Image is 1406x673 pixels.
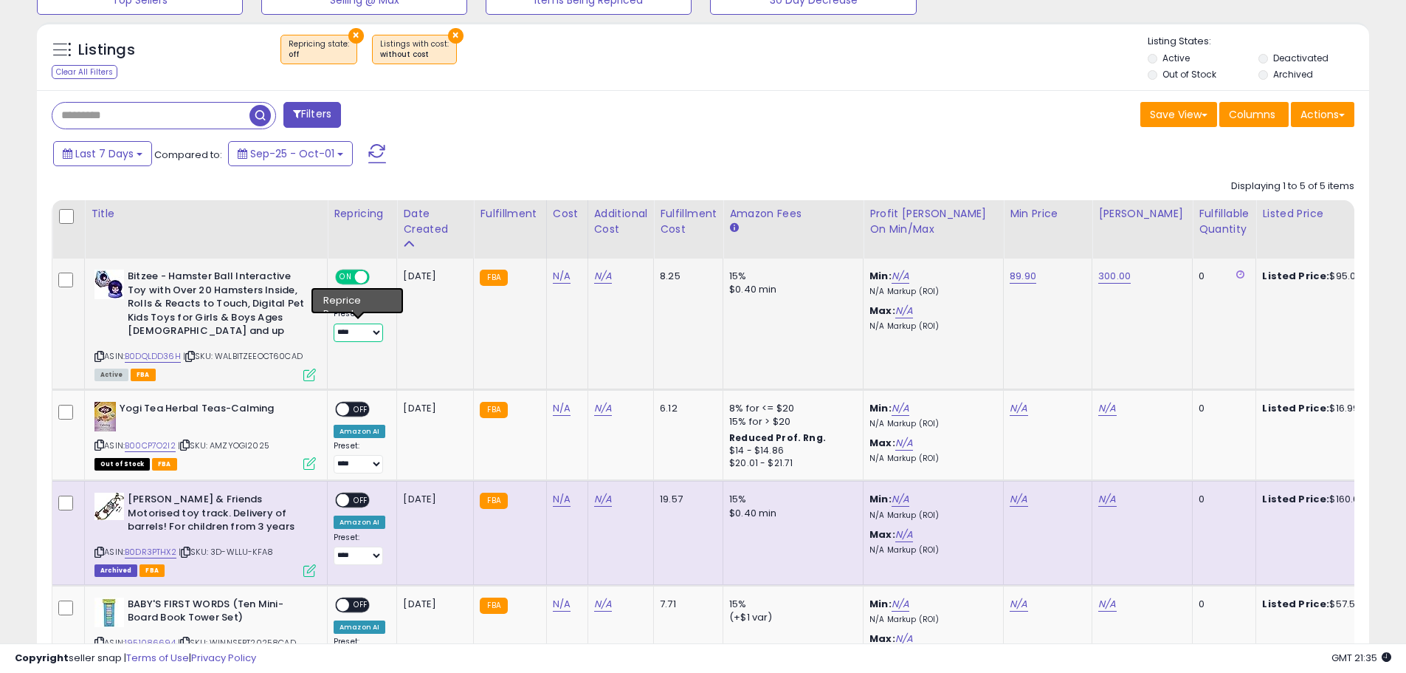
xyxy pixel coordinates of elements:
[1199,493,1244,506] div: 0
[1273,52,1329,64] label: Deactivated
[1140,102,1217,127] button: Save View
[94,598,124,627] img: 412rGda2QRL._SL40_.jpg
[380,38,449,61] span: Listings with cost :
[1199,206,1250,237] div: Fulfillable Quantity
[660,493,711,506] div: 19.57
[349,403,373,415] span: OFF
[729,493,852,506] div: 15%
[869,321,992,332] p: N/A Markup (ROI)
[869,510,992,521] p: N/A Markup (ROI)
[94,402,116,431] img: 51mF47c4z5L._SL40_.jpg
[869,527,895,542] b: Max:
[1262,598,1385,611] div: $57.59
[1010,492,1027,507] a: N/A
[869,436,895,450] b: Max:
[128,493,307,538] b: [PERSON_NAME] & Friends Motorised toy track. Delivery of barrels! For children from 3 years
[52,65,117,79] div: Clear All Filters
[660,206,717,237] div: Fulfillment Cost
[289,38,349,61] span: Repricing state :
[403,493,462,506] div: [DATE]
[729,402,852,415] div: 8% for <= $20
[895,304,913,318] a: N/A
[729,445,852,457] div: $14 - $14.86
[895,436,913,451] a: N/A
[553,401,571,416] a: N/A
[94,493,316,575] div: ASIN:
[869,615,992,625] p: N/A Markup (ROI)
[1262,270,1385,283] div: $95.00
[1098,492,1116,507] a: N/A
[553,597,571,612] a: N/A
[1231,180,1354,194] div: Displaying 1 to 5 of 5 items
[348,28,364,44] button: ×
[368,271,391,284] span: OFF
[334,621,385,634] div: Amazon AI
[895,527,913,542] a: N/A
[183,350,303,362] span: | SKU: WALBITZEEOCT60CAD
[403,206,467,237] div: Date Created
[1098,597,1116,612] a: N/A
[128,598,307,629] b: BABY'S FIRST WORDS (Ten Mini-Board Book Tower Set)
[1199,270,1244,283] div: 0
[179,546,273,558] span: | SKU: 3D-WLLU-KFA8
[1098,269,1131,284] a: 300.00
[480,206,540,222] div: Fulfillment
[94,402,316,469] div: ASIN:
[594,206,648,237] div: Additional Cost
[228,141,353,166] button: Sep-25 - Oct-01
[334,533,385,566] div: Preset:
[334,516,385,529] div: Amazon AI
[869,419,992,429] p: N/A Markup (ROI)
[1273,68,1313,81] label: Archived
[869,454,992,464] p: N/A Markup (ROI)
[1199,402,1244,415] div: 0
[1219,102,1289,127] button: Columns
[94,270,316,379] div: ASIN:
[729,415,852,428] div: 15% for > $20
[553,492,571,507] a: N/A
[15,652,256,666] div: seller snap | |
[91,206,321,222] div: Title
[380,49,449,60] div: without cost
[594,597,612,612] a: N/A
[403,270,462,283] div: [DATE]
[120,402,299,420] b: Yogi Tea Herbal Teas-Calming
[1262,493,1385,506] div: $160.00
[864,200,1004,259] th: The percentage added to the cost of goods (COGS) that forms the calculator for Min & Max prices.
[729,507,852,520] div: $0.40 min
[1262,492,1329,506] b: Listed Price:
[660,270,711,283] div: 8.25
[480,270,507,286] small: FBA
[334,309,385,342] div: Preset:
[125,350,181,363] a: B0DQLDD36H
[152,458,177,471] span: FBA
[869,304,895,318] b: Max:
[131,369,156,381] span: FBA
[125,546,176,558] a: B0DR3PTHX2
[892,492,909,507] a: N/A
[1162,68,1216,81] label: Out of Stock
[125,440,176,452] a: B00CP7O2I2
[480,493,507,509] small: FBA
[1098,401,1116,416] a: N/A
[1262,401,1329,415] b: Listed Price:
[1331,651,1391,665] span: 2025-10-9 21:35 GMT
[289,49,349,60] div: off
[892,401,909,416] a: N/A
[337,271,355,284] span: ON
[448,28,464,44] button: ×
[480,402,507,418] small: FBA
[1262,269,1329,283] b: Listed Price:
[729,206,857,222] div: Amazon Fees
[139,564,165,577] span: FBA
[334,206,390,222] div: Repricing
[1262,206,1390,222] div: Listed Price
[892,597,909,612] a: N/A
[178,440,269,451] span: | SKU: AMZYOGI2025
[553,269,571,284] a: N/A
[480,598,507,614] small: FBA
[869,287,992,297] p: N/A Markup (ROI)
[1098,206,1186,222] div: [PERSON_NAME]
[729,222,738,235] small: Amazon Fees.
[349,494,373,507] span: OFF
